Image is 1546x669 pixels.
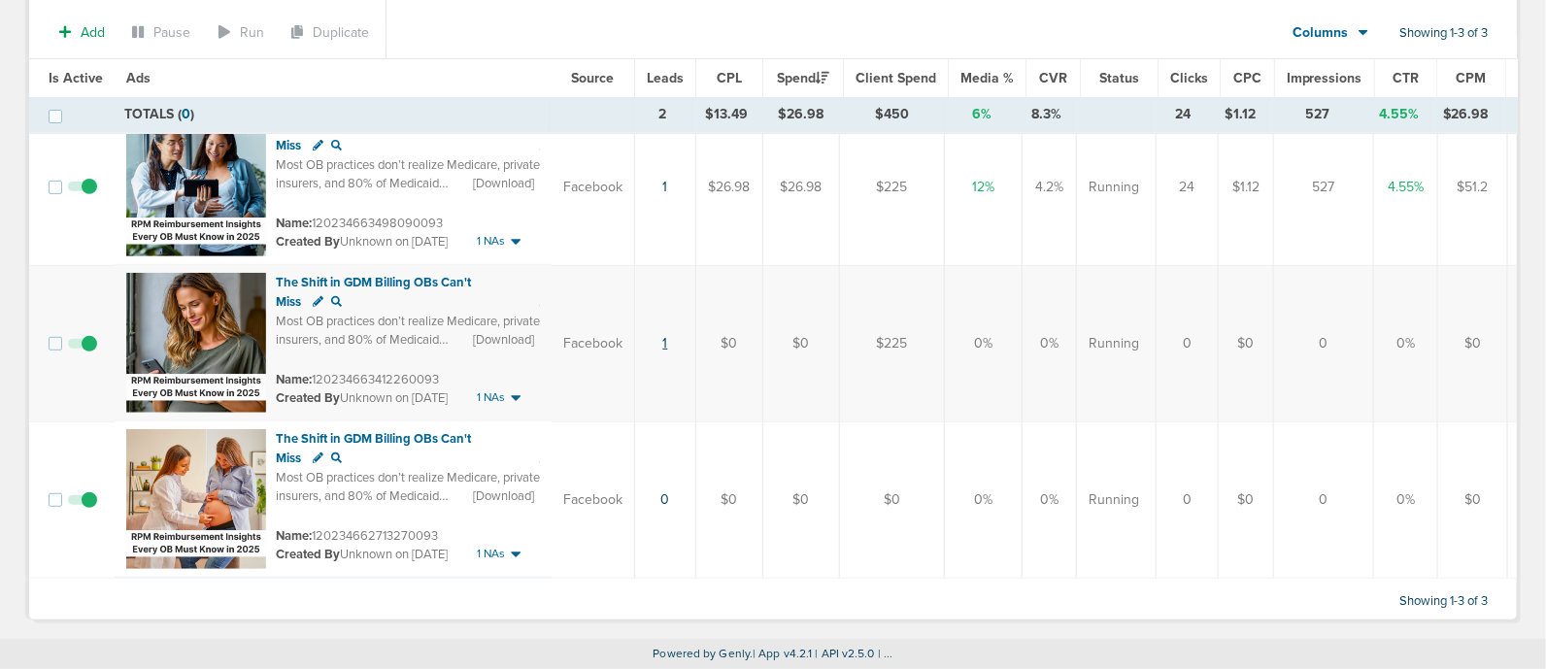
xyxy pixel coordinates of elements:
[840,109,945,266] td: $225
[1399,25,1488,42] span: Showing 1-3 of 3
[276,470,540,600] span: Most OB practices don’t realize Medicare, private insurers, and 80% of Medicaid plans already rei...
[1374,109,1438,266] td: 4.55%
[81,24,105,41] span: Add
[1274,109,1374,266] td: 527
[840,421,945,579] td: $0
[473,487,534,505] span: [Download]
[945,421,1023,579] td: 0%
[1157,265,1219,421] td: 0
[473,175,534,192] span: [Download]
[1233,70,1261,86] span: CPC
[1399,593,1488,610] span: Showing 1-3 of 3
[763,265,840,421] td: $0
[1023,265,1077,421] td: 0%
[696,421,763,579] td: $0
[1099,70,1139,86] span: Status
[276,233,448,251] small: Unknown on [DATE]
[777,70,829,86] span: Spend
[878,647,893,660] span: | ...
[1374,265,1438,421] td: 0%
[552,421,635,579] td: Facebook
[717,70,742,86] span: CPL
[663,335,668,351] a: 1
[276,528,438,544] small: 120234662713270093
[126,429,266,569] img: Ad image
[696,109,763,266] td: $26.98
[1213,97,1268,132] td: $1.12
[182,106,190,122] span: 0
[856,70,936,86] span: Client Spend
[1089,334,1139,353] span: Running
[1023,421,1077,579] td: 0%
[632,97,692,132] td: 2
[1020,97,1074,132] td: 8.3%
[49,18,116,47] button: Add
[276,528,312,544] span: Name:
[1274,421,1374,579] td: 0
[276,372,439,387] small: 120234663412260093
[1438,421,1508,579] td: $0
[840,265,945,421] td: $225
[113,97,550,132] td: TOTALS ( )
[753,647,812,660] span: | App v4.2.1
[276,431,471,466] span: The Shift in GDM Billing OBs Can't Miss
[945,109,1023,266] td: 12%
[1294,23,1349,43] span: Columns
[473,331,534,349] span: [Download]
[276,390,340,406] span: Created By
[126,70,151,86] span: Ads
[1089,490,1139,510] span: Running
[661,491,670,508] a: 0
[944,97,1020,132] td: 6%
[1170,70,1208,86] span: Clicks
[1023,109,1077,266] td: 4.2%
[1393,70,1419,86] span: CTR
[1438,265,1508,421] td: $0
[276,118,471,153] span: The Shift in GDM Billing OBs Can't Miss
[1219,109,1274,266] td: $1.12
[1219,421,1274,579] td: $0
[1153,97,1214,132] td: 24
[276,372,312,387] span: Name:
[126,117,266,256] img: Ad image
[816,647,875,660] span: | API v2.5.0
[1089,178,1139,197] span: Running
[763,109,840,266] td: $26.98
[49,70,103,86] span: Is Active
[1374,421,1438,579] td: 0%
[1430,97,1500,132] td: $26.98
[276,216,443,231] small: 120234663498090093
[477,389,505,406] span: 1 NAs
[1457,70,1487,86] span: CPM
[1268,97,1366,132] td: 527
[760,97,841,132] td: $26.98
[945,265,1023,421] td: 0%
[572,70,615,86] span: Source
[477,233,505,250] span: 1 NAs
[276,216,312,231] span: Name:
[477,546,505,562] span: 1 NAs
[1219,265,1274,421] td: $0
[276,389,448,407] small: Unknown on [DATE]
[276,546,448,563] small: Unknown on [DATE]
[552,109,635,266] td: Facebook
[663,179,668,195] a: 1
[1366,97,1430,132] td: 4.55%
[126,273,266,413] img: Ad image
[1438,109,1508,266] td: $51.2
[276,314,540,444] span: Most OB practices don’t realize Medicare, private insurers, and 80% of Medicaid plans already rei...
[552,265,635,421] td: Facebook
[841,97,944,132] td: $450
[1287,70,1362,86] span: Impressions
[276,275,471,310] span: The Shift in GDM Billing OBs Can't Miss
[696,265,763,421] td: $0
[647,70,684,86] span: Leads
[1157,421,1219,579] td: 0
[276,157,540,268] span: Most OB practices don’t realize Medicare, private insurers, and 80% of Medicaid plans already rei...
[960,70,1014,86] span: Media %
[1274,265,1374,421] td: 0
[1039,70,1067,86] span: CVR
[1157,109,1219,266] td: 24
[693,97,760,132] td: $13.49
[276,234,340,250] span: Created By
